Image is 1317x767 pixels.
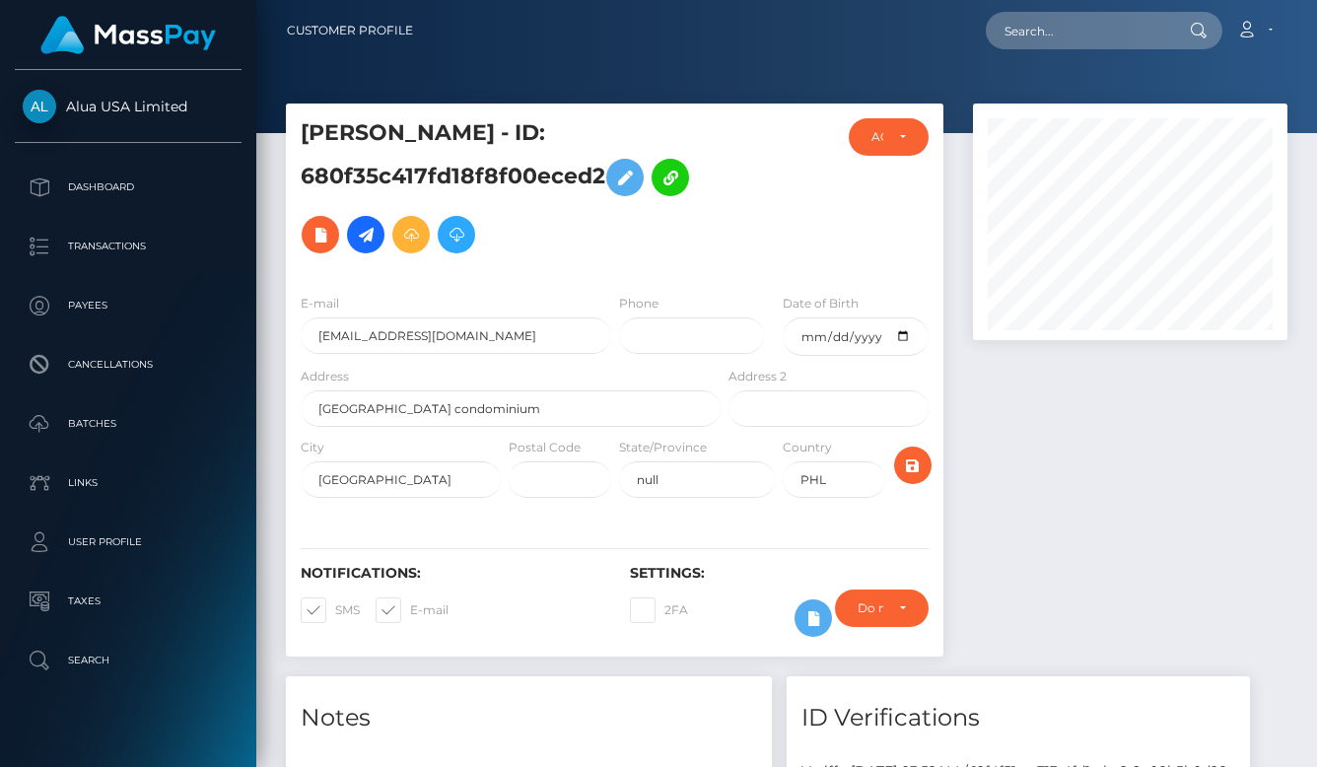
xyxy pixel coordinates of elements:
a: Transactions [15,222,242,271]
p: Payees [23,291,234,320]
button: ACTIVE [849,118,929,156]
a: Search [15,636,242,685]
label: E-mail [376,597,449,623]
label: Address 2 [728,368,787,385]
p: Dashboard [23,173,234,202]
a: Initiate Payout [347,216,384,253]
span: Alua USA Limited [15,98,242,115]
img: MassPay Logo [40,16,216,54]
button: Do not require [835,590,929,627]
p: Links [23,468,234,498]
a: Batches [15,399,242,449]
label: E-mail [301,295,339,313]
p: Taxes [23,587,234,616]
h6: Settings: [630,565,930,582]
a: Cancellations [15,340,242,389]
label: 2FA [630,597,688,623]
h5: [PERSON_NAME] - ID: 680f35c417fd18f8f00eced2 [301,118,710,263]
a: Taxes [15,577,242,626]
a: Customer Profile [287,10,413,51]
label: Address [301,368,349,385]
h6: Notifications: [301,565,600,582]
h4: Notes [301,701,757,735]
p: Batches [23,409,234,439]
img: Alua USA Limited [23,90,56,123]
label: Country [783,439,832,456]
h4: ID Verifications [801,701,1235,735]
div: ACTIVE [871,129,883,145]
p: Transactions [23,232,234,261]
p: User Profile [23,527,234,557]
label: State/Province [619,439,707,456]
div: Do not require [858,600,883,616]
input: Search... [986,12,1171,49]
p: Cancellations [23,350,234,380]
a: User Profile [15,518,242,567]
a: Dashboard [15,163,242,212]
label: City [301,439,324,456]
label: Date of Birth [783,295,859,313]
label: Postal Code [509,439,581,456]
label: SMS [301,597,360,623]
p: Search [23,646,234,675]
a: Payees [15,281,242,330]
a: Links [15,458,242,508]
label: Phone [619,295,658,313]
